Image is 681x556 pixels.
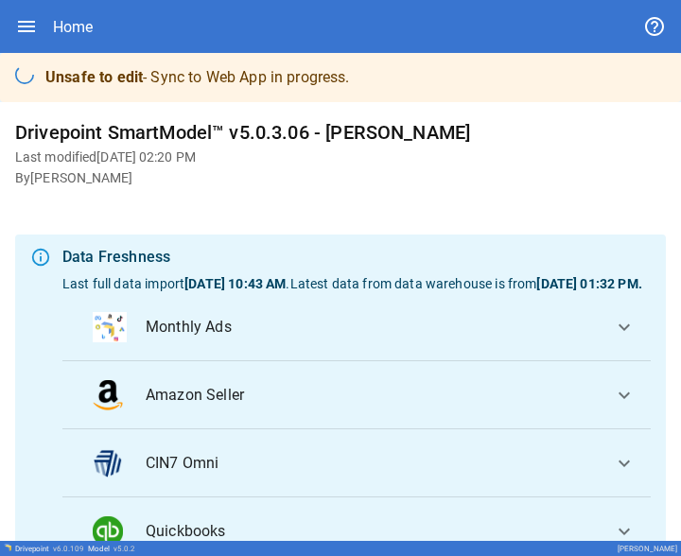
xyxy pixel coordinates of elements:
span: expand_more [613,316,636,339]
img: data_logo [93,448,123,478]
p: Last full data import . Latest data from data warehouse is from [62,274,651,293]
span: Monthly Ads [146,316,598,339]
b: Unsafe to edit [45,68,143,86]
div: Home [53,18,93,36]
div: Data Freshness [62,246,651,269]
span: Amazon Seller [146,384,598,407]
h6: Last modified [DATE] 02:20 PM [15,148,666,168]
div: Model [88,545,135,553]
div: [PERSON_NAME] [618,545,677,553]
img: data_logo [93,380,123,410]
button: data_logoMonthly Ads [62,293,651,361]
b: [DATE] 10:43 AM [184,276,286,291]
button: data_logoCIN7 Omni [62,429,651,497]
img: data_logo [93,312,127,342]
span: expand_more [613,520,636,543]
span: Quickbooks [146,520,598,543]
button: data_logoAmazon Seller [62,361,651,429]
p: - Sync to Web App in progress. [45,66,350,89]
span: v 6.0.109 [53,545,84,553]
span: expand_more [613,384,636,407]
div: Drivepoint [15,545,84,553]
h6: By [PERSON_NAME] [15,168,666,189]
img: Drivepoint [4,544,11,551]
h6: Drivepoint SmartModel™ v5.0.3.06 - [PERSON_NAME] [15,117,666,148]
span: CIN7 Omni [146,452,598,475]
span: expand_more [613,452,636,475]
img: data_logo [93,516,123,547]
span: v 5.0.2 [113,545,135,553]
b: [DATE] 01:32 PM . [536,276,641,291]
